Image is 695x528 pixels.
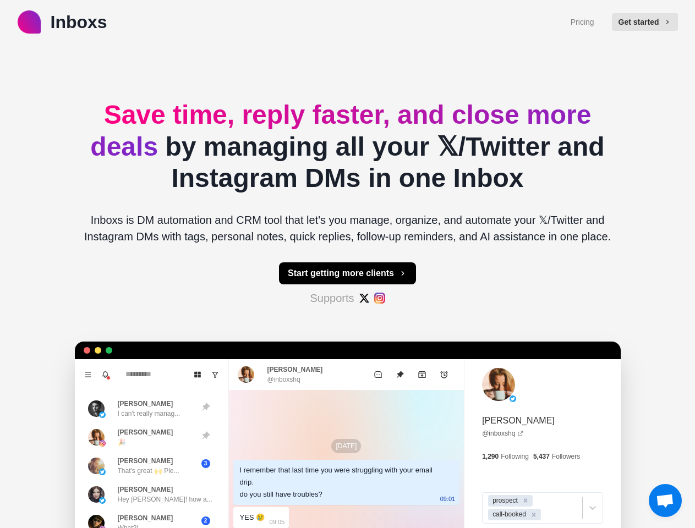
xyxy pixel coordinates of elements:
[99,469,106,475] img: picture
[79,366,97,383] button: Menu
[88,486,105,503] img: picture
[571,16,594,28] a: Pricing
[510,395,516,402] img: picture
[88,400,105,417] img: picture
[374,293,385,304] img: #
[118,427,173,437] p: [PERSON_NAME]
[75,212,621,245] p: Inboxs is DM automation and CRM tool that let's you manage, organize, and automate your 𝕏/Twitter...
[367,364,389,386] button: Mark as unread
[201,516,210,525] span: 2
[279,262,416,284] button: Start getting more clients
[118,399,173,409] p: [PERSON_NAME]
[310,290,354,306] p: Supports
[238,366,254,383] img: picture
[489,509,528,520] div: call-booked
[18,10,41,34] img: logo
[189,366,206,383] button: Board View
[118,485,173,494] p: [PERSON_NAME]
[411,364,433,386] button: Archive
[482,414,555,427] p: [PERSON_NAME]
[482,428,524,438] a: @inboxshq
[359,293,370,304] img: #
[118,437,126,447] p: 🎉
[118,513,173,523] p: [PERSON_NAME]
[389,364,411,386] button: Unpin
[118,456,173,466] p: [PERSON_NAME]
[88,458,105,474] img: picture
[75,99,621,194] h2: by managing all your 𝕏/Twitter and Instagram DMs in one Inbox
[240,512,265,524] div: YES 😢
[267,375,300,384] p: @inboxshq
[118,466,179,476] p: That's great 🙌 Ple...
[99,497,106,504] img: picture
[270,516,285,528] p: 09:05
[99,440,106,447] img: picture
[528,509,540,520] div: Remove call-booked
[482,368,515,401] img: picture
[90,100,591,161] span: Save time, reply faster, and close more deals
[267,365,323,375] p: [PERSON_NAME]
[612,13,678,31] button: Get started
[331,439,361,453] p: [DATE]
[206,366,224,383] button: Show unread conversations
[118,409,180,419] p: I can't really manag...
[51,9,107,35] p: Inboxs
[97,366,114,383] button: Notifications
[489,495,519,507] div: prospect
[649,484,682,517] div: Open chat
[433,364,455,386] button: Add reminder
[118,494,212,504] p: Hey [PERSON_NAME]! how a...
[240,464,436,501] div: I remember that last time you were struggling with your email drip. do you still have troubles?
[552,452,580,461] p: Followers
[519,495,532,507] div: Remove prospect
[440,493,456,505] p: 09:01
[533,452,550,461] p: 5,437
[501,452,529,461] p: Following
[18,9,107,35] a: logoInboxs
[88,429,105,446] img: picture
[201,459,210,468] span: 3
[482,452,499,461] p: 1,290
[99,411,106,418] img: picture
